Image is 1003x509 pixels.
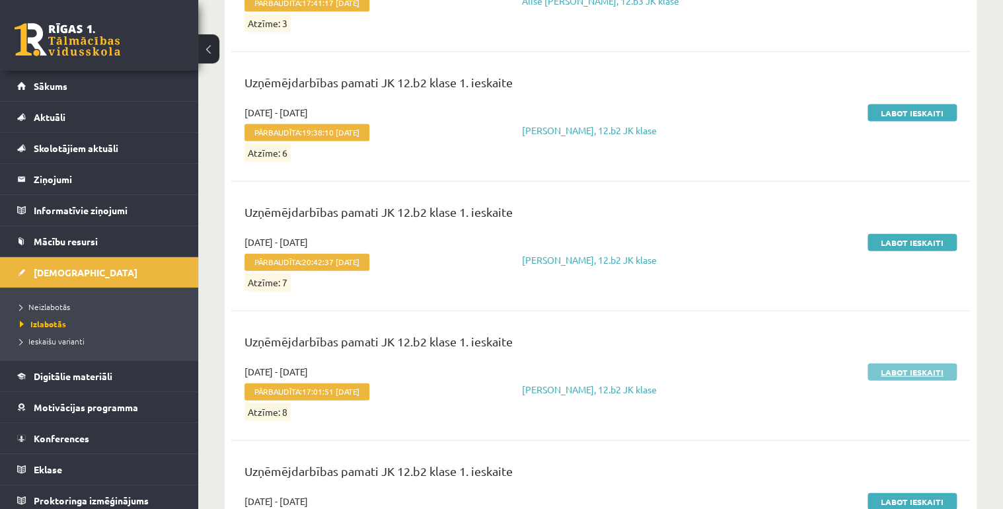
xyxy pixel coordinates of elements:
span: Pārbaudīta: [244,124,369,141]
a: Informatīvie ziņojumi [17,195,182,225]
span: Proktoringa izmēģinājums [34,494,149,506]
p: Uzņēmējdarbības pamati JK 12.b2 klase 1. ieskaite [244,333,957,357]
a: Labot ieskaiti [868,234,957,251]
span: Atzīme: 6 [244,143,291,162]
a: Izlabotās [20,318,185,330]
span: Skolotājiem aktuāli [34,142,118,154]
a: Mācību resursi [17,226,182,256]
span: [DATE] - [DATE] [244,365,308,379]
a: [DEMOGRAPHIC_DATA] [17,257,182,288]
a: Aktuāli [17,102,182,132]
legend: Ziņojumi [34,164,182,194]
a: Skolotājiem aktuāli [17,133,182,163]
span: Izlabotās [20,319,66,329]
a: Sākums [17,71,182,101]
a: [PERSON_NAME], 12.b2 JK klase [521,383,656,395]
p: Uzņēmējdarbības pamati JK 12.b2 klase 1. ieskaite [244,73,957,98]
span: [DATE] - [DATE] [244,494,308,508]
span: Atzīme: 3 [244,14,291,32]
a: Rīgas 1. Tālmācības vidusskola [15,23,120,56]
span: Digitālie materiāli [34,370,112,382]
span: 17:01:51 [DATE] [302,387,359,396]
span: Motivācijas programma [34,401,138,413]
span: Sākums [34,80,67,92]
span: Eklase [34,463,62,475]
p: Uzņēmējdarbības pamati JK 12.b2 klase 1. ieskaite [244,203,957,227]
span: Ieskaišu varianti [20,336,85,346]
span: [DEMOGRAPHIC_DATA] [34,266,137,278]
a: Eklase [17,454,182,485]
p: Uzņēmējdarbības pamati JK 12.b2 klase 1. ieskaite [244,462,957,487]
span: 20:42:37 [DATE] [302,257,359,266]
a: Motivācijas programma [17,392,182,422]
a: Digitālie materiāli [17,361,182,391]
span: Aktuāli [34,111,65,123]
a: Neizlabotās [20,301,185,313]
a: [PERSON_NAME], 12.b2 JK klase [521,124,656,136]
span: Atzīme: 7 [244,273,291,292]
a: Labot ieskaiti [868,104,957,122]
span: Mācību resursi [34,235,98,247]
a: Ziņojumi [17,164,182,194]
legend: Informatīvie ziņojumi [34,195,182,225]
a: [PERSON_NAME], 12.b2 JK klase [521,254,656,266]
span: Pārbaudīta: [244,254,369,271]
span: Atzīme: 8 [244,403,291,421]
span: Konferences [34,432,89,444]
a: Ieskaišu varianti [20,335,185,347]
span: [DATE] - [DATE] [244,106,308,120]
a: Konferences [17,423,182,453]
a: Labot ieskaiti [868,364,957,381]
span: Pārbaudīta: [244,383,369,401]
span: [DATE] - [DATE] [244,235,308,249]
span: 19:38:10 [DATE] [302,128,359,137]
span: Neizlabotās [20,301,70,312]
